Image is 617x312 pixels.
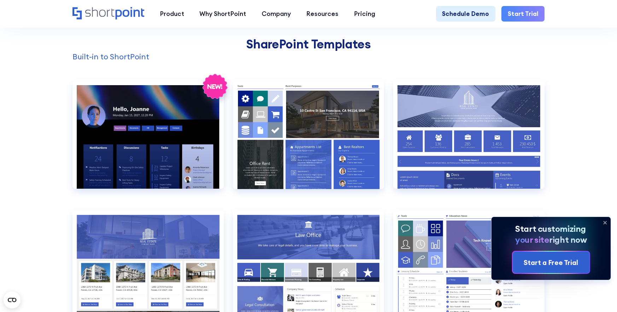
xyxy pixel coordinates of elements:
div: Resources [306,9,338,18]
div: Pricing [354,9,375,18]
a: Resources [299,6,347,22]
div: Why ShortPoint [199,9,246,18]
a: Product [152,6,192,22]
a: Start a Free Trial [513,252,589,273]
a: Company [254,6,299,22]
p: Built-in to ShortPoint [72,51,545,63]
a: Pricing [346,6,383,22]
div: Start a Free Trial [524,257,578,267]
iframe: Chat Widget [582,278,617,312]
div: Product [160,9,184,18]
div: Company [262,9,291,18]
a: Documents 1 [233,81,384,201]
a: Schedule Demo [436,6,495,22]
a: Home [72,7,144,20]
button: Open CMP widget [4,292,21,308]
a: Communication [72,81,224,201]
a: Documents 2 [393,81,545,201]
a: Start Trial [501,6,545,22]
a: Why ShortPoint [192,6,254,22]
h2: SharePoint Templates [72,37,545,51]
